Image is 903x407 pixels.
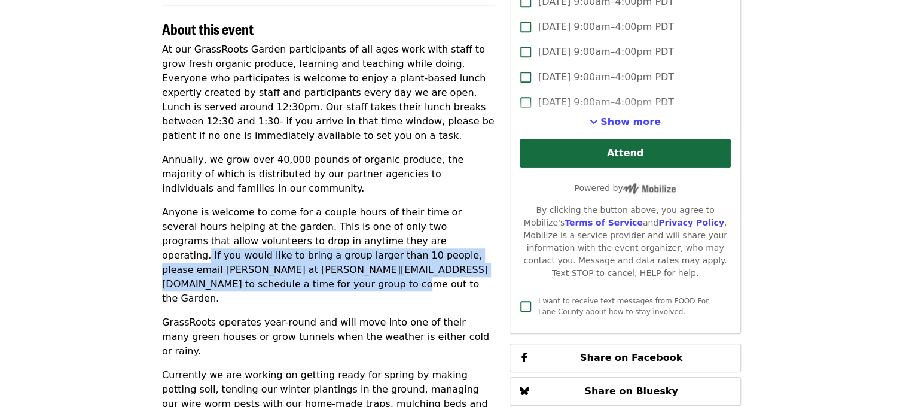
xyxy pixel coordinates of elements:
span: [DATE] 9:00am–4:00pm PDT [538,70,674,84]
button: Share on Bluesky [510,377,741,406]
p: At our GrassRoots Garden participants of all ages work with staff to grow fresh organic produce, ... [162,42,495,143]
button: Attend [520,139,731,168]
p: Anyone is welcome to come for a couple hours of their time or several hours helping at the garden... [162,205,495,306]
span: [DATE] 9:00am–4:00pm PDT [538,95,674,110]
div: By clicking the button above, you agree to Mobilize's and . Mobilize is a service provider and wi... [520,204,731,280]
span: Powered by [574,183,676,193]
p: Annually, we grow over 40,000 pounds of organic produce, the majority of which is distributed by ... [162,153,495,196]
span: Share on Bluesky [584,385,678,397]
span: [DATE] 9:00am–4:00pm PDT [538,20,674,34]
a: Terms of Service [565,218,643,227]
p: GrassRoots operates year-round and will move into one of their many green houses or grow tunnels ... [162,315,495,359]
span: Show more [600,116,661,127]
span: I want to receive text messages from FOOD For Lane County about how to stay involved. [538,297,709,316]
span: [DATE] 9:00am–4:00pm PDT [538,45,674,59]
span: Share on Facebook [580,352,682,363]
button: Share on Facebook [510,344,741,372]
a: Privacy Policy [658,218,724,227]
button: See more timeslots [590,115,661,129]
img: Powered by Mobilize [623,183,676,194]
span: About this event [162,18,254,39]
